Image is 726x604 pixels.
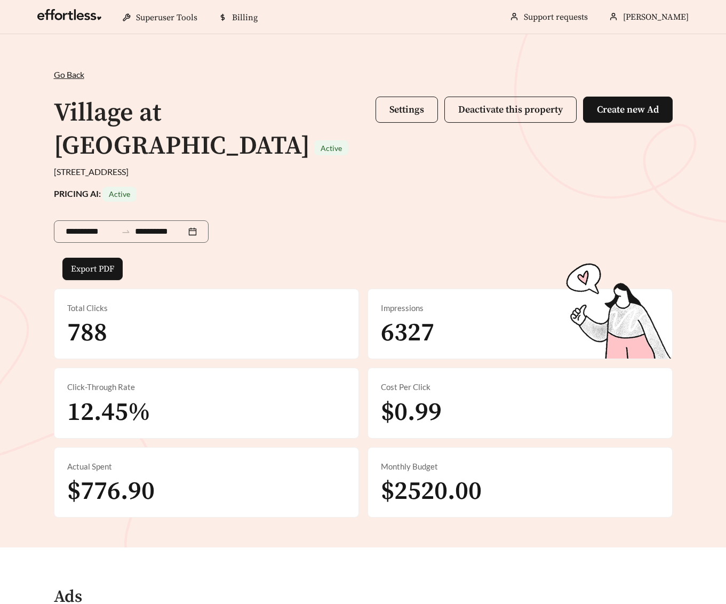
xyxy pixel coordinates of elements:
button: Settings [376,97,438,123]
span: Active [109,189,130,198]
strong: PRICING AI: [54,188,137,198]
div: [STREET_ADDRESS] [54,165,673,178]
span: swap-right [121,227,131,236]
span: Export PDF [71,263,114,275]
span: $2520.00 [381,475,482,507]
span: Go Back [54,69,84,80]
div: Click-Through Rate [67,381,346,393]
span: [PERSON_NAME] [623,12,689,22]
button: Export PDF [62,258,123,280]
div: Cost Per Click [381,381,659,393]
span: Billing [232,12,258,23]
span: Settings [389,104,424,116]
h1: Village at [GEOGRAPHIC_DATA] [54,97,310,162]
span: $0.99 [381,396,442,428]
span: Deactivate this property [458,104,563,116]
div: Monthly Budget [381,460,659,473]
button: Create new Ad [583,97,673,123]
span: Superuser Tools [136,12,197,23]
span: Create new Ad [597,104,659,116]
span: 6327 [381,317,434,349]
a: Support requests [524,12,588,22]
div: Impressions [381,302,659,314]
span: 12.45% [67,396,150,428]
span: to [121,227,131,236]
span: 788 [67,317,107,349]
div: Actual Spent [67,460,346,473]
span: Active [321,144,342,153]
div: Total Clicks [67,302,346,314]
span: $776.90 [67,475,155,507]
button: Deactivate this property [444,97,577,123]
